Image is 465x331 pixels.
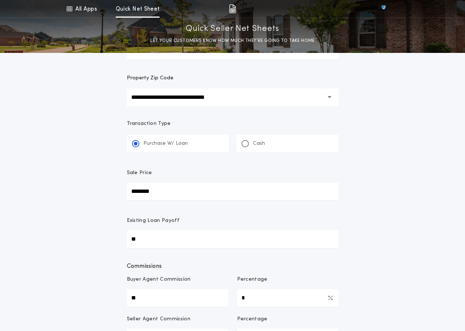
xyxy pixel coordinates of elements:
input: Buyer Agent Commission [127,289,228,307]
span: Commissions [127,262,339,271]
p: Seller Agent Commission [127,316,190,323]
p: Buyer Agent Commission [127,276,191,283]
p: Purchase W/ Loan [143,140,188,147]
input: Existing Loan Payoff [127,230,339,248]
label: Property Zip Code [127,74,174,83]
input: Percentage [237,289,339,307]
input: Sale Price [127,183,339,200]
p: Cash [253,140,265,147]
p: Existing Loan Payoff [127,217,179,224]
p: Transaction Type [127,120,339,127]
p: LET YOUR CUSTOMERS KNOW HOW MUCH THEY’RE GOING TO TAKE HOME [150,37,315,44]
p: Percentage [237,316,268,323]
img: img [229,4,236,13]
p: Quick Seller Net Sheets [186,23,279,35]
img: vs-icon [368,5,399,12]
p: Sale Price [127,169,152,177]
p: Percentage [237,276,268,283]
